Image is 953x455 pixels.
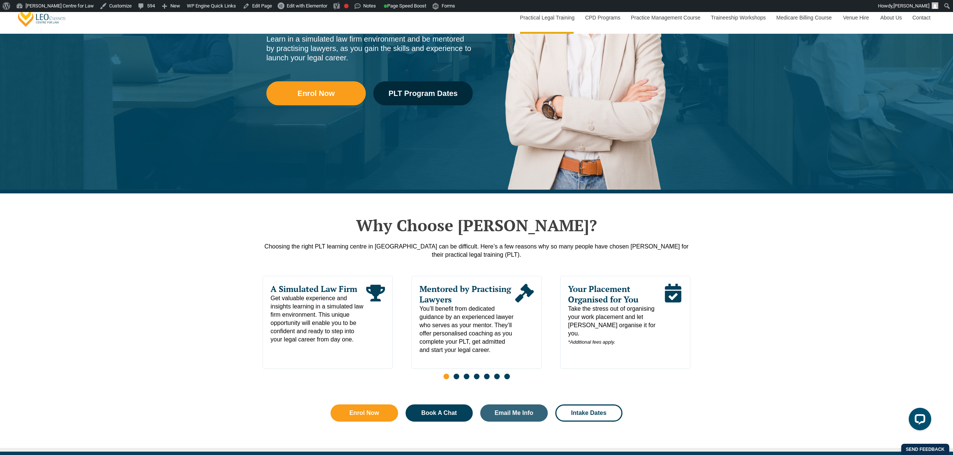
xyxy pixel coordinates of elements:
a: Book A Chat [406,404,473,422]
span: Enrol Now [298,90,335,97]
span: Mentored by Practising Lawyers [419,284,515,305]
a: Contact [907,1,936,34]
div: Read More [664,284,682,346]
span: [PERSON_NAME] [893,3,929,9]
em: *Additional fees apply. [568,339,615,345]
span: Take the stress out of organising your work placement and let [PERSON_NAME] organise it for you. [568,305,664,346]
a: Enrol Now [331,404,398,422]
span: Intake Dates [571,410,606,416]
a: Intake Dates [555,404,623,422]
a: Venue Hire [837,1,875,34]
a: CPD Programs [579,1,625,34]
iframe: LiveChat chat widget [903,405,934,436]
a: Practice Management Course [625,1,705,34]
span: Book A Chat [421,410,457,416]
span: Go to slide 3 [464,374,469,379]
a: Traineeship Workshops [705,1,771,34]
a: Enrol Now [266,81,366,105]
span: Go to slide 2 [454,374,459,379]
span: Go to slide 5 [484,374,490,379]
span: You’ll benefit from dedicated guidance by an experienced lawyer who serves as your mentor. They’l... [419,305,515,354]
a: PLT Program Dates [373,81,473,105]
span: Get valuable experience and insights learning in a simulated law firm environment. This unique op... [271,294,366,344]
span: Email Me Info [495,410,533,416]
a: Practical Legal Training [514,1,580,34]
span: Your Placement Organised for You [568,284,664,305]
div: Read More [515,284,534,354]
h2: Why Choose [PERSON_NAME]? [263,216,690,235]
span: Go to slide 4 [474,374,480,379]
div: 3 / 7 [560,276,690,369]
span: Edit with Elementor [287,3,327,9]
span: Go to slide 6 [494,374,500,379]
div: Slides [263,276,690,384]
span: A Simulated Law Firm [271,284,366,294]
div: Choosing the right PLT learning centre in [GEOGRAPHIC_DATA] can be difficult. Here’s a few reason... [263,242,690,259]
a: [PERSON_NAME] Centre for Law [17,6,67,27]
div: 1 / 7 [263,276,393,369]
a: About Us [875,1,907,34]
div: Focus keyphrase not set [344,4,349,8]
div: Learn in a simulated law firm environment and be mentored by practising lawyers, as you gain the ... [266,34,473,63]
span: Enrol Now [349,410,379,416]
span: Go to slide 1 [443,374,449,379]
a: Email Me Info [480,404,548,422]
span: Go to slide 7 [504,374,510,379]
a: Medicare Billing Course [771,1,837,34]
div: 2 / 7 [412,276,542,369]
div: Read More [366,284,385,344]
span: PLT Program Dates [388,90,457,97]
